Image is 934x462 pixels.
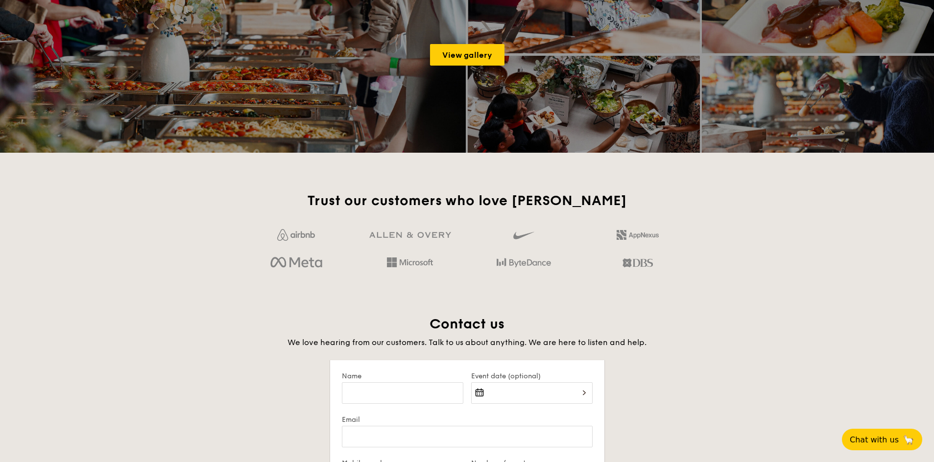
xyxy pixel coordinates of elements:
img: bytedance.dc5c0c88.png [497,254,551,271]
label: Event date (optional) [471,372,593,380]
img: GRg3jHAAAAABJRU5ErkJggg== [369,232,451,238]
label: Email [342,416,593,424]
h2: Trust our customers who love [PERSON_NAME] [243,192,691,209]
span: 🦙 [903,434,914,445]
label: Name [342,372,463,380]
button: Chat with us🦙 [842,429,922,450]
img: Hd4TfVa7bNwuIo1gAAAAASUVORK5CYII= [387,257,433,267]
img: meta.d311700b.png [270,254,322,271]
img: gdlseuq06himwAAAABJRU5ErkJggg== [513,227,534,244]
img: 2L6uqdT+6BmeAFDfWP11wfMG223fXktMZIL+i+lTG25h0NjUBKOYhdW2Kn6T+C0Q7bASH2i+1JIsIulPLIv5Ss6l0e291fRVW... [617,230,659,240]
span: Chat with us [850,435,899,444]
span: Contact us [430,316,504,332]
img: Jf4Dw0UUCKFd4aYAAAAASUVORK5CYII= [277,229,315,241]
span: We love hearing from our customers. Talk to us about anything. We are here to listen and help. [287,338,647,347]
img: dbs.a5bdd427.png [623,254,652,271]
a: View gallery [430,44,504,66]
